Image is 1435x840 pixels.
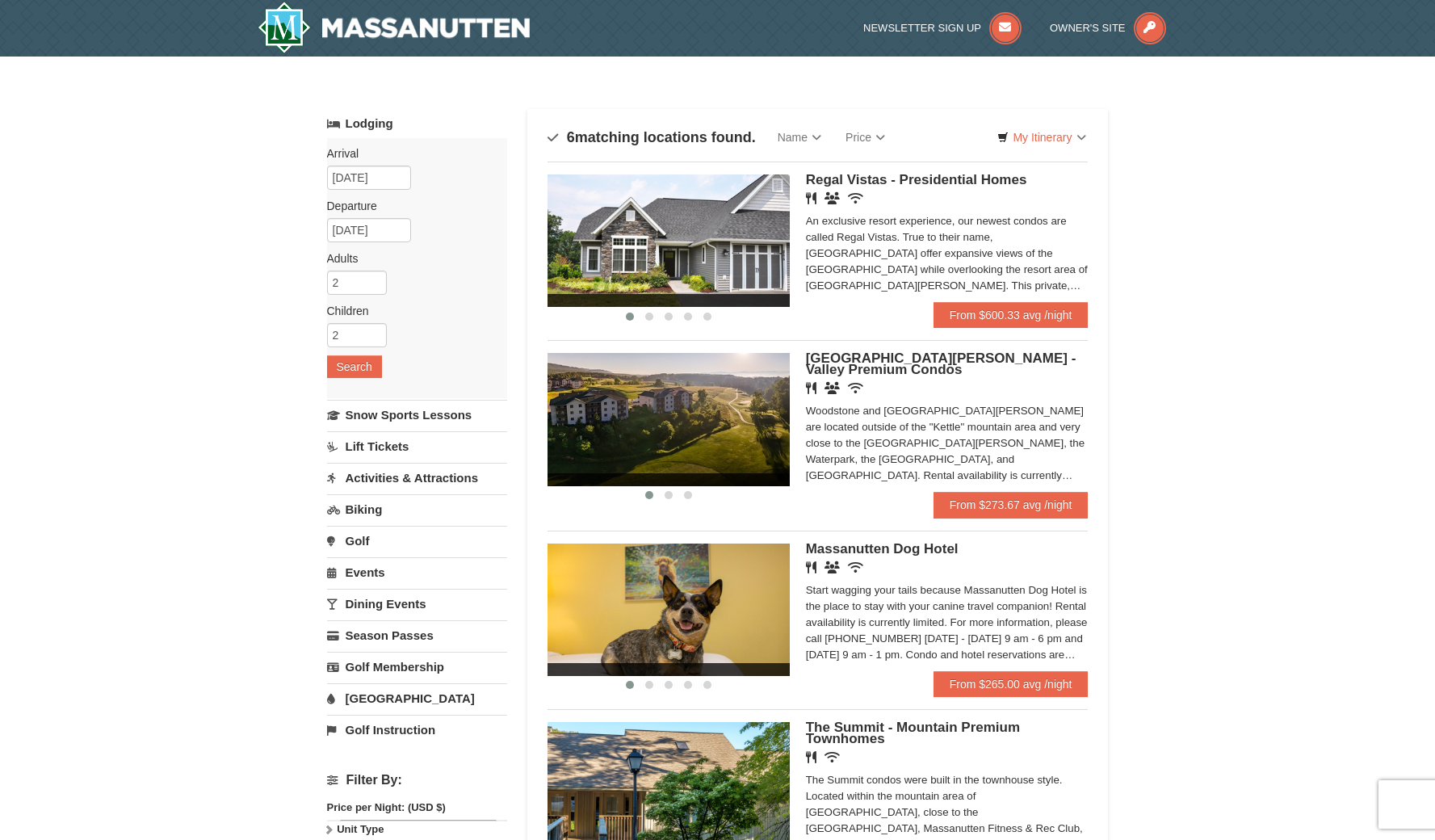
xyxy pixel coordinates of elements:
[327,463,507,493] a: Activities & Attractions
[327,400,507,430] a: Snow Sports Lessons
[327,303,495,319] label: Children
[327,494,507,524] a: Biking
[258,2,531,53] a: Massanutten Resort
[327,526,507,556] a: Golf
[327,620,507,650] a: Season Passes
[327,198,495,214] label: Departure
[337,823,384,835] strong: Unit Type
[833,121,897,153] a: Price
[327,652,507,682] a: Golf Membership
[863,22,1022,34] a: Newsletter Sign Up
[824,192,840,204] i: Banquet Facilities
[824,561,840,573] i: Banquet Facilities
[327,355,382,378] button: Search
[806,172,1027,187] span: Regal Vistas - Presidential Homes
[806,351,1076,377] span: [GEOGRAPHIC_DATA][PERSON_NAME] - Valley Premium Condos
[806,751,816,763] i: Restaurant
[824,382,840,394] i: Banquet Facilities
[806,720,1020,746] span: The Summit - Mountain Premium Townhomes
[327,557,507,587] a: Events
[766,121,833,153] a: Name
[327,250,495,267] label: Adults
[258,2,531,53] img: Massanutten Resort Logo
[806,403,1089,484] div: Woodstone and [GEOGRAPHIC_DATA][PERSON_NAME] are located outside of the "Kettle" mountain area an...
[327,801,446,813] strong: Price per Night: (USD $)
[987,125,1096,149] a: My Itinerary
[327,773,507,787] h4: Filter By:
[327,431,507,461] a: Lift Tickets
[934,302,1089,328] a: From $600.33 avg /night
[327,109,507,138] a: Lodging
[806,382,816,394] i: Restaurant
[327,145,495,162] label: Arrival
[1050,22,1126,34] span: Owner's Site
[327,715,507,745] a: Golf Instruction
[824,751,840,763] i: Wireless Internet (free)
[327,683,507,713] a: [GEOGRAPHIC_DATA]
[848,382,863,394] i: Wireless Internet (free)
[934,492,1089,518] a: From $273.67 avg /night
[806,192,816,204] i: Restaurant
[548,129,756,145] h4: matching locations found.
[806,561,816,573] i: Restaurant
[848,192,863,204] i: Wireless Internet (free)
[1050,22,1166,34] a: Owner's Site
[848,561,863,573] i: Wireless Internet (free)
[567,129,575,145] span: 6
[806,213,1089,294] div: An exclusive resort experience, our newest condos are called Regal Vistas. True to their name, [G...
[806,541,959,556] span: Massanutten Dog Hotel
[327,589,507,619] a: Dining Events
[806,582,1089,663] div: Start wagging your tails because Massanutten Dog Hotel is the place to stay with your canine trav...
[934,671,1089,697] a: From $265.00 avg /night
[863,22,981,34] span: Newsletter Sign Up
